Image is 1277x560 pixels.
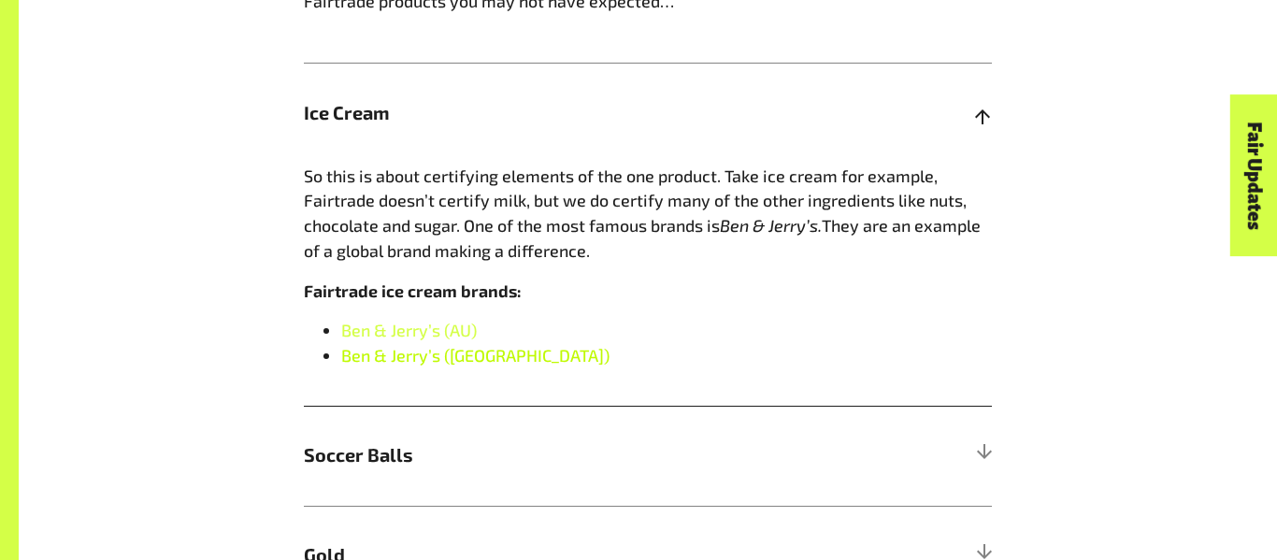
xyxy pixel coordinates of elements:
span: Ice Cream [304,99,820,127]
a: Ben & Jerry’s ([GEOGRAPHIC_DATA]) [341,345,610,366]
strong: Fairtrade ice cream brands: [304,280,522,301]
span: So this is about certifying elements of the one product. Take ice cream for example, Fairtrade do... [304,165,967,237]
span: Soccer Balls [304,441,820,469]
a: Ben & Jerry’s (AU) [341,320,477,340]
span: They are an example of a global brand making a difference. [304,215,981,261]
span: Ben & Jerry’s. [720,215,822,236]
